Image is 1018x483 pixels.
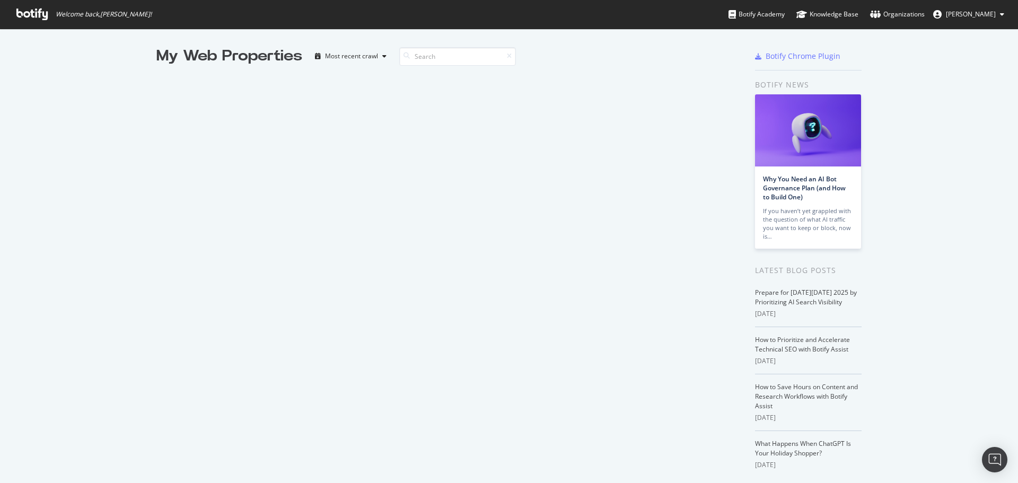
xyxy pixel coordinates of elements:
[763,207,853,241] div: If you haven’t yet grappled with the question of what AI traffic you want to keep or block, now is…
[755,288,857,306] a: Prepare for [DATE][DATE] 2025 by Prioritizing AI Search Visibility
[946,10,996,19] span: Gabriele Frau
[755,94,861,166] img: Why You Need an AI Bot Governance Plan (and How to Build One)
[870,9,925,20] div: Organizations
[755,382,858,410] a: How to Save Hours on Content and Research Workflows with Botify Assist
[755,439,851,458] a: What Happens When ChatGPT Is Your Holiday Shopper?
[763,174,846,201] a: Why You Need an AI Bot Governance Plan (and How to Build One)
[325,53,378,59] div: Most recent crawl
[755,265,862,276] div: Latest Blog Posts
[729,9,785,20] div: Botify Academy
[925,6,1013,23] button: [PERSON_NAME]
[755,309,862,319] div: [DATE]
[755,335,850,354] a: How to Prioritize and Accelerate Technical SEO with Botify Assist
[56,10,152,19] span: Welcome back, [PERSON_NAME] !
[755,413,862,423] div: [DATE]
[755,356,862,366] div: [DATE]
[982,447,1007,472] div: Open Intercom Messenger
[755,51,840,62] a: Botify Chrome Plugin
[399,47,516,66] input: Search
[796,9,858,20] div: Knowledge Base
[156,46,302,67] div: My Web Properties
[755,79,862,91] div: Botify news
[311,48,391,65] button: Most recent crawl
[766,51,840,62] div: Botify Chrome Plugin
[755,460,862,470] div: [DATE]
